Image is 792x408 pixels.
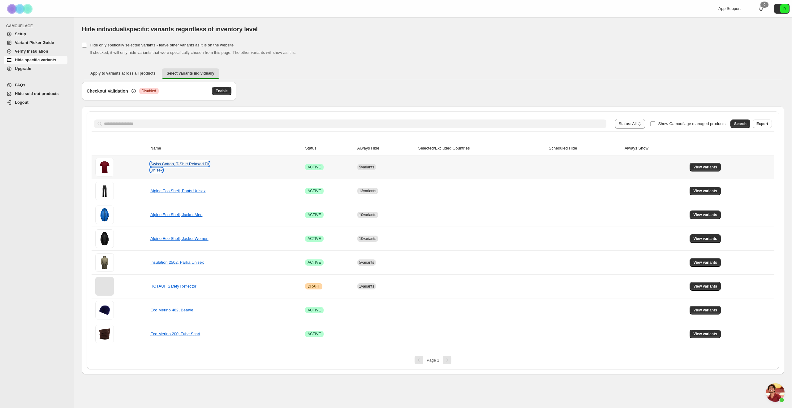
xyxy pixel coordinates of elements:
[753,119,772,128] button: Export
[658,121,725,126] span: Show Camouflage managed products
[693,308,717,313] span: View variants
[95,158,114,176] img: Swiss Cotton, T-Shirt Relaxed Fit Unisex
[4,64,67,73] a: Upgrade
[690,211,721,219] button: View variants
[92,356,774,364] nav: Pagination
[308,332,321,336] span: ACTIVE
[416,141,547,155] th: Selected/Excluded Countries
[150,162,209,172] a: Swiss Cotton, T-Shirt Relaxed Fit Unisex
[90,43,234,47] span: Hide only spefically selected variants - leave other variants as it is on the website
[308,189,321,193] span: ACTIVE
[690,163,721,171] button: View variants
[359,165,374,169] span: 5 variants
[150,308,193,312] a: Eco Merino 482, Beanie
[15,66,31,71] span: Upgrade
[95,182,114,200] img: Alpine Eco Shell, Pants Unisex
[690,187,721,195] button: View variants
[730,119,750,128] button: Search
[359,213,376,217] span: 10 variants
[547,141,623,155] th: Scheduled Hide
[15,91,59,96] span: Hide sold out products
[95,301,114,319] img: Eco Merino 482, Beanie
[87,88,128,94] h3: Checkout Validation
[15,58,56,62] span: Hide specific variants
[690,258,721,267] button: View variants
[95,253,114,272] img: Insulation 2502, Parka Unisex
[359,189,376,193] span: 13 variants
[4,89,67,98] a: Hide sold out products
[4,81,67,89] a: FAQs
[4,98,67,107] a: Logout
[142,89,156,93] span: Disabled
[623,141,688,155] th: Always Show
[690,306,721,315] button: View variants
[212,87,231,95] button: Enable
[359,260,374,265] span: 5 variants
[15,32,26,36] span: Setup
[774,4,790,14] button: Avatar with initials R
[15,40,54,45] span: Variant Picker Guide
[690,330,721,338] button: View variants
[150,189,205,193] a: Alpine Eco Shell, Pants Unisex
[690,282,721,291] button: View variants
[308,212,321,217] span: ACTIVE
[95,206,114,224] img: Alpine Eco Shell, Jacket Men
[693,189,717,193] span: View variants
[308,284,320,289] span: DRAFT
[82,26,258,33] span: Hide individual/specific variants regardless of inventory level
[150,236,209,241] a: Alpine Eco Shell, Jacket Women
[734,121,747,126] span: Search
[4,38,67,47] a: Variant Picker Guide
[148,141,303,155] th: Name
[359,284,374,289] span: 1 variants
[162,68,219,79] button: Select variants individually
[308,308,321,313] span: ACTIVE
[308,236,321,241] span: ACTIVE
[355,141,416,155] th: Always Hide
[308,165,321,170] span: ACTIVE
[693,284,717,289] span: View variants
[693,165,717,170] span: View variants
[150,284,196,289] a: ROTAUF Safety Reflector
[15,49,48,54] span: Verify Installation
[308,260,321,265] span: ACTIVE
[780,4,789,13] span: Avatar with initials R
[6,24,70,28] span: CAMOUFLAGE
[95,325,114,343] img: Eco Merino 200, Tube Scarf
[359,237,376,241] span: 10 variants
[15,83,25,87] span: FAQs
[303,141,355,155] th: Status
[90,71,156,76] span: Apply to variants across all products
[758,6,764,12] a: 0
[4,56,67,64] a: Hide specific variants
[693,260,717,265] span: View variants
[150,260,204,265] a: Insulation 2502, Parka Unisex
[90,50,296,55] span: If checked, it will only hide variants that were specifically chosen from this page. The other va...
[15,100,28,105] span: Logout
[167,71,214,76] span: Select variants individually
[4,47,67,56] a: Verify Installation
[693,332,717,336] span: View variants
[5,0,36,17] img: Camouflage
[216,89,228,93] span: Enable
[690,234,721,243] button: View variants
[783,7,786,11] text: R
[82,82,784,374] div: Select variants individually
[693,236,717,241] span: View variants
[4,30,67,38] a: Setup
[756,121,768,126] span: Export
[760,2,768,8] div: 0
[427,358,439,362] span: Page 1
[95,229,114,248] img: Alpine Eco Shell, Jacket Women
[718,6,741,11] span: App Support
[85,68,161,78] button: Apply to variants across all products
[693,212,717,217] span: View variants
[150,212,202,217] a: Alpine Eco Shell, Jacket Men
[150,332,200,336] a: Eco Merino 200, Tube Scarf
[766,383,785,402] div: Chat öffnen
